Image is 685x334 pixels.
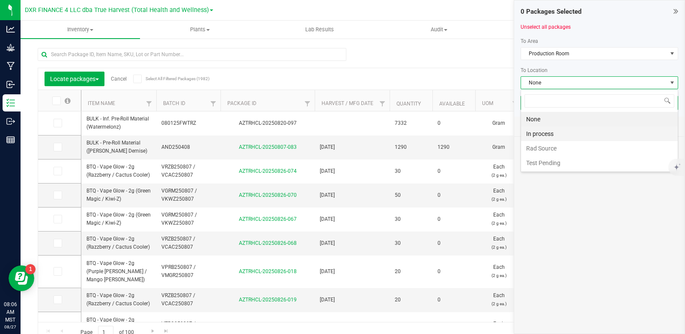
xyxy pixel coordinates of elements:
[86,163,151,179] span: BTQ - Vape Glow - 2g (Razzberry / Cactus Cooler)
[239,192,297,198] a: AZTRHCL-20250826-070
[320,143,384,151] span: [DATE]
[396,101,421,107] a: Quantity
[395,191,427,199] span: 50
[140,21,259,39] a: Plants
[508,96,522,111] a: Filter
[480,211,517,227] span: Each
[239,144,297,150] a: AZTRHCL-20250807-083
[25,6,209,14] span: DXR FINANCE 4 LLC dba True Harvest (Total Health and Wellness)
[375,96,390,111] a: Filter
[65,98,71,104] span: Select all records on this page
[86,259,151,284] span: BTQ - Vape Glow - 2g (Purple [PERSON_NAME] / Mango [PERSON_NAME])
[480,195,517,203] p: (2 g ea.)
[6,62,15,70] inline-svg: Manufacturing
[395,239,427,247] span: 30
[438,119,470,127] span: 0
[86,187,151,203] span: BTQ - Vape Glow - 2g (Green Magic / Kiwi-Z)
[521,141,678,156] li: Rad Source
[219,119,316,127] div: AZTRHCL-20250820-097
[161,187,215,203] span: VGRM250807 / VKWZ250807
[301,96,315,111] a: Filter
[521,126,678,141] li: In process
[9,265,34,291] iframe: Resource center
[45,72,104,86] button: Locate packages
[38,48,346,61] input: Search Package ID, Item Name, SKU, Lot or Part Number...
[322,100,373,106] a: Harvest / Mfg Date
[480,171,517,179] p: (2 g ea.)
[395,215,427,223] span: 30
[320,191,384,199] span: [DATE]
[161,235,215,251] span: VRZB250807 / VCAC250807
[161,143,215,151] span: AND250408
[480,271,517,280] p: (2 g ea.)
[294,26,345,33] span: Lab Results
[438,296,470,304] span: 0
[88,100,115,106] a: Item Name
[6,135,15,144] inline-svg: Reports
[482,100,493,106] a: UOM
[320,167,384,175] span: [DATE]
[142,96,156,111] a: Filter
[161,292,215,308] span: VRZB250807 / VCAC250807
[140,26,259,33] span: Plants
[227,100,256,106] a: Package ID
[439,101,465,107] a: Available
[6,25,15,33] inline-svg: Analytics
[239,240,297,246] a: AZTRHCL-20250826-068
[395,296,427,304] span: 20
[6,43,15,52] inline-svg: Grow
[480,292,517,308] span: Each
[111,76,127,82] a: Cancel
[395,119,427,127] span: 7332
[161,211,215,227] span: VGRM250807 / VKWZ250807
[379,21,499,39] a: Audit
[480,163,517,179] span: Each
[438,268,470,276] span: 0
[25,264,36,274] iframe: Resource center unread badge
[480,143,517,151] span: Gram
[438,239,470,247] span: 0
[50,75,99,82] span: Locate packages
[521,48,667,60] span: Production Room
[480,219,517,227] p: (2 g ea.)
[480,243,517,251] p: (2 g ea.)
[86,292,151,308] span: BTQ - Vape Glow - 2g (Razzberry / Cactus Cooler)
[86,139,151,155] span: BULK - Pre-Roll Material ([PERSON_NAME] Demise)
[320,215,384,223] span: [DATE]
[161,163,215,179] span: VRZB250807 / VCAC250807
[21,21,140,39] a: Inventory
[395,268,427,276] span: 20
[206,96,220,111] a: Filter
[239,297,297,303] a: AZTRHCL-20250826-019
[480,235,517,251] span: Each
[438,167,470,175] span: 0
[521,112,678,126] li: None
[6,80,15,89] inline-svg: Inbound
[161,263,215,280] span: VPRB250807 / VMGR250807
[480,263,517,280] span: Each
[521,24,571,30] a: Unselect all packages
[239,216,297,222] a: AZTRHCL-20250826-067
[239,268,297,274] a: AZTRHCL-20250826-018
[438,191,470,199] span: 0
[6,99,15,107] inline-svg: Inventory
[395,167,427,175] span: 30
[521,156,678,170] li: Test Pending
[521,38,538,44] span: To Area
[499,21,618,39] a: Inventory Counts
[4,324,17,330] p: 08/27
[380,26,498,33] span: Audit
[438,143,470,151] span: 1290
[239,168,297,174] a: AZTRHCL-20250826-074
[480,300,517,308] p: (2 g ea.)
[438,215,470,223] span: 0
[480,187,517,203] span: Each
[320,268,384,276] span: [DATE]
[6,117,15,126] inline-svg: Outbound
[86,115,151,131] span: BULK - Inf. Pre-Roll Material (Watermelonz)
[320,239,384,247] span: [DATE]
[4,301,17,324] p: 08:06 AM MST
[163,100,185,106] a: Batch ID
[320,296,384,304] span: [DATE]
